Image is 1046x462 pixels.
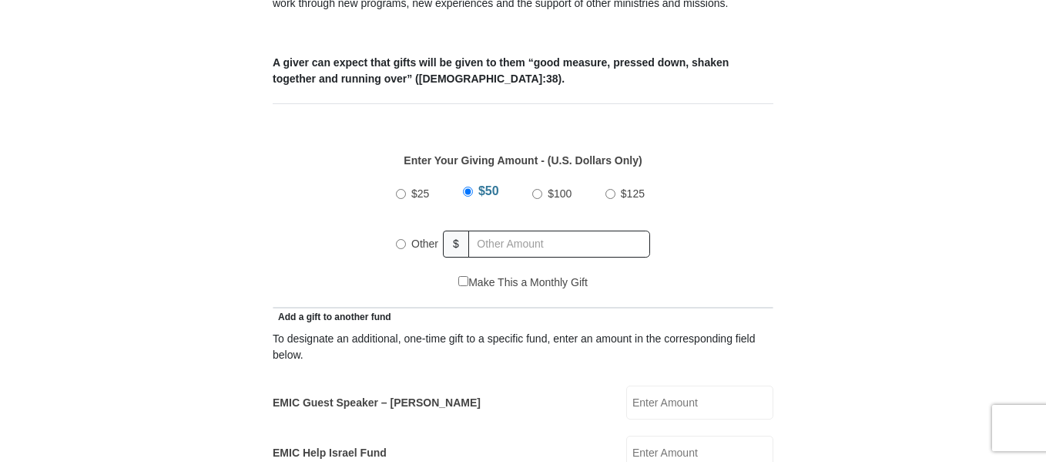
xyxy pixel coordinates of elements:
[548,187,572,200] span: $100
[458,275,588,291] label: Make This a Monthly Gift
[478,184,499,197] span: $50
[273,445,387,461] label: EMIC Help Israel Fund
[404,154,642,167] strong: Enter Your Giving Amount - (U.S. Dollars Only)
[626,386,773,420] input: Enter Amount
[621,187,645,200] span: $125
[411,187,429,200] span: $25
[411,238,438,250] span: Other
[273,56,729,85] b: A giver can expect that gifts will be given to them “good measure, pressed down, shaken together ...
[273,331,773,363] div: To designate an additional, one-time gift to a specific fund, enter an amount in the correspondin...
[273,395,481,411] label: EMIC Guest Speaker – [PERSON_NAME]
[458,276,468,286] input: Make This a Monthly Gift
[468,231,650,258] input: Other Amount
[273,312,391,322] span: Add a gift to another fund
[443,231,469,258] span: $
